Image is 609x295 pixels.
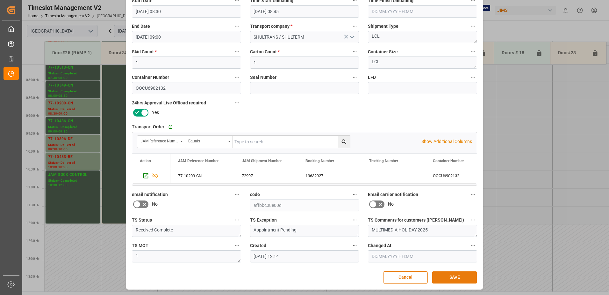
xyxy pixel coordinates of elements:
[132,31,241,43] input: DD.MM.YYYY HH:MM
[250,74,276,81] span: Seal Number
[188,137,226,144] div: Equals
[233,48,241,56] button: Skid Count *
[170,168,234,183] div: 77-10209-CN
[250,242,266,249] span: Created
[233,136,350,148] input: Type to search
[233,241,241,250] button: TS MOT
[469,216,477,224] button: TS Comments for customers ([PERSON_NAME])
[233,216,241,224] button: TS Status
[132,191,168,198] span: email notification
[242,159,282,163] span: JAM Shipment Number
[178,159,219,163] span: JAM Reference Number
[388,201,394,208] span: No
[469,241,477,250] button: Changed At
[368,57,477,69] textarea: LCL
[132,250,241,262] textarea: 1
[351,190,359,199] button: code
[137,136,185,148] button: open menu
[132,23,150,30] span: End Date
[298,168,362,183] div: 13632927
[351,48,359,56] button: Carton Count *
[351,73,359,81] button: Seal Number
[132,124,164,130] span: Transport Order
[421,138,472,145] p: Show Additional Columns
[132,168,170,184] div: Press SPACE to select this row.
[351,241,359,250] button: Created
[368,250,477,262] input: DD.MM.YYYY HH:MM
[140,159,151,163] div: Action
[368,191,418,198] span: Email carrier notification
[152,109,159,116] span: Yes
[132,100,206,106] span: 24hrs Approval Live Offload required
[132,242,148,249] span: TS MOT
[305,159,334,163] span: Booking Number
[351,22,359,30] button: Transport company *
[250,191,260,198] span: code
[132,49,157,55] span: Skid Count
[368,225,477,237] textarea: MULTIMEDIA HOLIDAY 2025
[185,136,233,148] button: open menu
[368,31,477,43] textarea: LCL
[383,271,428,284] button: Cancel
[368,5,477,18] input: DD.MM.YYYY HH:MM
[234,168,298,183] div: 72997
[233,73,241,81] button: Container Number
[469,22,477,30] button: Shipment Type
[250,23,292,30] span: Transport company
[368,74,376,81] span: LFD
[425,168,489,183] div: OOCU6902132
[368,23,398,30] span: Shipment Type
[369,159,398,163] span: Tracking Number
[351,216,359,224] button: TS Exception
[250,49,280,55] span: Carton Count
[469,48,477,56] button: Container Size
[132,74,169,81] span: Container Number
[152,201,158,208] span: No
[469,190,477,199] button: Email carrier notification
[132,5,241,18] input: DD.MM.YYYY HH:MM
[469,73,477,81] button: LFD
[233,99,241,107] button: 24hrs Approval Live Offload required
[368,242,391,249] span: Changed At
[432,271,477,284] button: SAVE
[250,250,359,262] input: DD.MM.YYYY HH:MM
[250,5,359,18] input: DD.MM.YYYY HH:MM
[132,225,241,237] textarea: Received Complete
[132,217,152,223] span: TS Status
[368,217,464,223] span: TS Comments for customers ([PERSON_NAME])
[233,190,241,199] button: email notification
[368,49,398,55] span: Container Size
[233,22,241,30] button: End Date
[250,225,359,237] textarea: Appointment Pending
[338,136,350,148] button: search button
[347,32,357,42] button: open menu
[140,137,178,144] div: JAM Reference Number
[433,159,464,163] span: Container Number
[250,217,277,223] span: TS Exception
